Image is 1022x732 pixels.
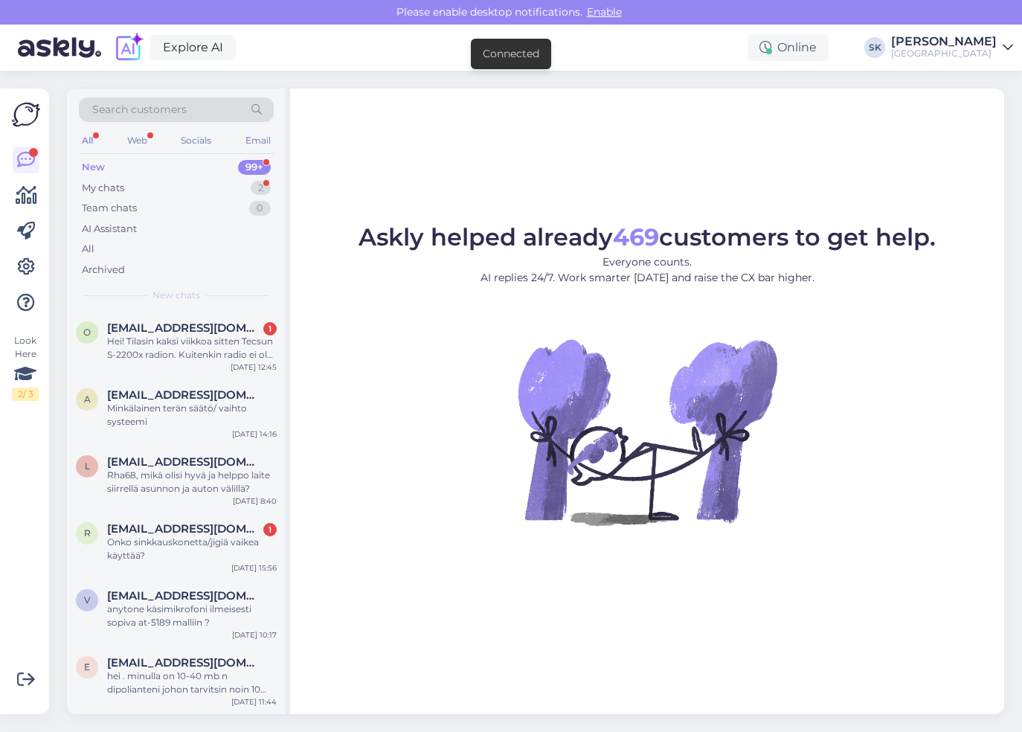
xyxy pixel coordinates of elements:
[251,181,271,196] div: 2
[483,46,539,62] div: Connected
[891,48,997,60] div: [GEOGRAPHIC_DATA]
[107,335,277,362] div: Hei! Tilasin kaksi viikkoa sitten Tecsun S-2200x radion. Kuitenkin radio ei ole toiminut toivomal...
[84,527,91,539] span: r
[107,469,277,495] div: Rha68, mikä olisi hyvä ja helppo laite siirrellä asunnon ja auton välillä?
[748,34,829,61] div: Online
[152,289,200,302] span: New chats
[232,428,277,440] div: [DATE] 14:16
[107,656,262,670] span: esa_ronkainen@yahoo.com
[231,562,277,574] div: [DATE] 15:56
[83,327,91,338] span: o
[12,334,39,401] div: Look Here
[582,5,626,19] span: Enable
[107,455,262,469] span: Leo.vesanto59@gmail.com
[84,661,90,672] span: e
[84,594,90,606] span: v
[107,522,262,536] span: rantasami08@gmail.com
[124,131,150,150] div: Web
[82,222,137,237] div: AI Assistant
[107,589,262,603] span: villetapaniviljanen@gmail.com
[263,523,277,536] div: 1
[242,131,274,150] div: Email
[82,263,125,277] div: Archived
[12,388,39,401] div: 2 / 3
[107,402,277,428] div: Minkälainen terän säätö/ vaihto systeemi
[891,36,997,48] div: [PERSON_NAME]
[231,362,277,373] div: [DATE] 12:45
[107,536,277,562] div: Onko sinkkauskonetta/jigiä vaikea käyttää?
[249,201,271,216] div: 0
[513,298,781,565] img: No Chat active
[79,131,96,150] div: All
[92,102,187,118] span: Search customers
[85,460,90,472] span: L
[232,629,277,640] div: [DATE] 10:17
[613,222,659,251] b: 469
[12,100,40,129] img: Askly Logo
[238,160,271,175] div: 99+
[864,37,885,58] div: SK
[231,696,277,707] div: [DATE] 11:44
[359,254,936,286] p: Everyone counts. AI replies 24/7. Work smarter [DATE] and raise the CX bar higher.
[178,131,214,150] div: Socials
[150,35,236,60] a: Explore AI
[84,394,91,405] span: a
[359,222,936,251] span: Askly helped already customers to get help.
[107,321,262,335] span: oskumikk@gmail.com
[113,32,144,63] img: explore-ai
[107,603,277,629] div: anytone käsimikrofoni ilmeisesti sopiva at-5189 malliin ?
[82,242,94,257] div: All
[107,670,277,696] div: hei . minulla on 10-40 mb n dipolianteni johon tarvitsin noin 10 metrin valmiin kaapeli. [PERSON_...
[233,495,277,507] div: [DATE] 8:40
[82,181,124,196] div: My chats
[891,36,1013,60] a: [PERSON_NAME][GEOGRAPHIC_DATA]
[82,201,137,216] div: Team chats
[263,322,277,335] div: 1
[107,388,262,402] span: artoseppanen4@gmail.com
[82,160,105,175] div: New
